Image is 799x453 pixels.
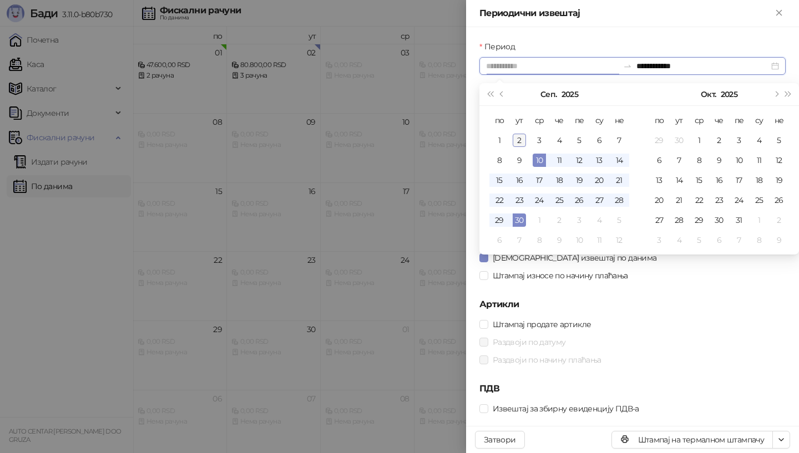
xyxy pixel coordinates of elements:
div: 15 [692,174,706,187]
div: 10 [573,233,586,247]
th: че [549,110,569,130]
div: 6 [493,233,506,247]
td: 2025-11-05 [689,230,709,250]
input: Период [486,60,619,72]
td: 2025-09-22 [489,190,509,210]
span: swap-right [623,62,632,70]
div: 11 [593,233,606,247]
td: 2025-10-12 [769,150,789,170]
td: 2025-10-03 [569,210,589,230]
div: 2 [513,134,526,147]
td: 2025-10-07 [669,150,689,170]
div: 8 [752,233,766,247]
th: по [489,110,509,130]
div: 4 [672,233,686,247]
div: 10 [533,154,546,167]
td: 2025-10-06 [489,230,509,250]
div: 11 [553,154,566,167]
td: 2025-09-26 [569,190,589,210]
td: 2025-09-21 [609,170,629,190]
th: ут [509,110,529,130]
td: 2025-10-09 [709,150,729,170]
button: Следећи месец (PageDown) [770,83,782,105]
div: 5 [613,213,626,227]
td: 2025-10-24 [729,190,749,210]
span: Штампај продате артикле [488,318,595,330]
span: Штампај износе по начину плаћања [488,269,633,282]
div: 22 [493,194,506,207]
div: 6 [593,134,606,147]
div: 28 [613,194,626,207]
td: 2025-09-12 [569,150,589,170]
div: 20 [653,194,666,207]
div: 1 [752,213,766,227]
td: 2025-09-08 [489,150,509,170]
td: 2025-10-08 [529,230,549,250]
td: 2025-10-21 [669,190,689,210]
div: 24 [732,194,746,207]
td: 2025-09-28 [609,190,629,210]
th: че [709,110,729,130]
div: 7 [613,134,626,147]
div: 14 [672,174,686,187]
span: Раздвоји по датуму [488,336,570,348]
td: 2025-10-05 [769,130,789,150]
td: 2025-10-05 [609,210,629,230]
div: 5 [573,134,586,147]
div: 3 [732,134,746,147]
td: 2025-11-02 [769,210,789,230]
td: 2025-11-09 [769,230,789,250]
button: Претходни месец (PageUp) [496,83,508,105]
td: 2025-10-26 [769,190,789,210]
td: 2025-09-03 [529,130,549,150]
div: 9 [772,233,786,247]
div: 25 [752,194,766,207]
td: 2025-09-18 [549,170,569,190]
button: Претходна година (Control + left) [484,83,496,105]
div: 29 [493,213,506,227]
td: 2025-11-04 [669,230,689,250]
td: 2025-10-28 [669,210,689,230]
div: 9 [513,154,526,167]
td: 2025-11-06 [709,230,729,250]
td: 2025-09-29 [649,130,669,150]
div: 18 [553,174,566,187]
td: 2025-11-07 [729,230,749,250]
div: 28 [672,213,686,227]
td: 2025-10-02 [549,210,569,230]
div: 3 [653,233,666,247]
div: 19 [772,174,786,187]
div: 10 [732,154,746,167]
td: 2025-10-23 [709,190,729,210]
td: 2025-10-15 [689,170,709,190]
label: Период [479,40,522,53]
th: ср [529,110,549,130]
div: 23 [712,194,726,207]
button: Close [772,7,786,20]
div: 13 [593,154,606,167]
div: 21 [613,174,626,187]
td: 2025-09-01 [489,130,509,150]
span: [DEMOGRAPHIC_DATA] извештај по данима [488,252,661,264]
div: 19 [573,174,586,187]
div: 25 [553,194,566,207]
td: 2025-10-04 [589,210,609,230]
button: Изабери годину [721,83,737,105]
div: 2 [712,134,726,147]
div: 1 [692,134,706,147]
div: 8 [493,154,506,167]
th: су [589,110,609,130]
td: 2025-09-10 [529,150,549,170]
div: 18 [752,174,766,187]
td: 2025-10-01 [529,210,549,230]
td: 2025-10-01 [689,130,709,150]
div: 7 [513,233,526,247]
td: 2025-10-07 [509,230,529,250]
div: 7 [732,233,746,247]
div: 16 [513,174,526,187]
td: 2025-10-11 [749,150,769,170]
span: Извештај за збирну евиденцију ПДВ-а [488,403,644,415]
div: 30 [672,134,686,147]
td: 2025-10-09 [549,230,569,250]
div: 17 [533,174,546,187]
